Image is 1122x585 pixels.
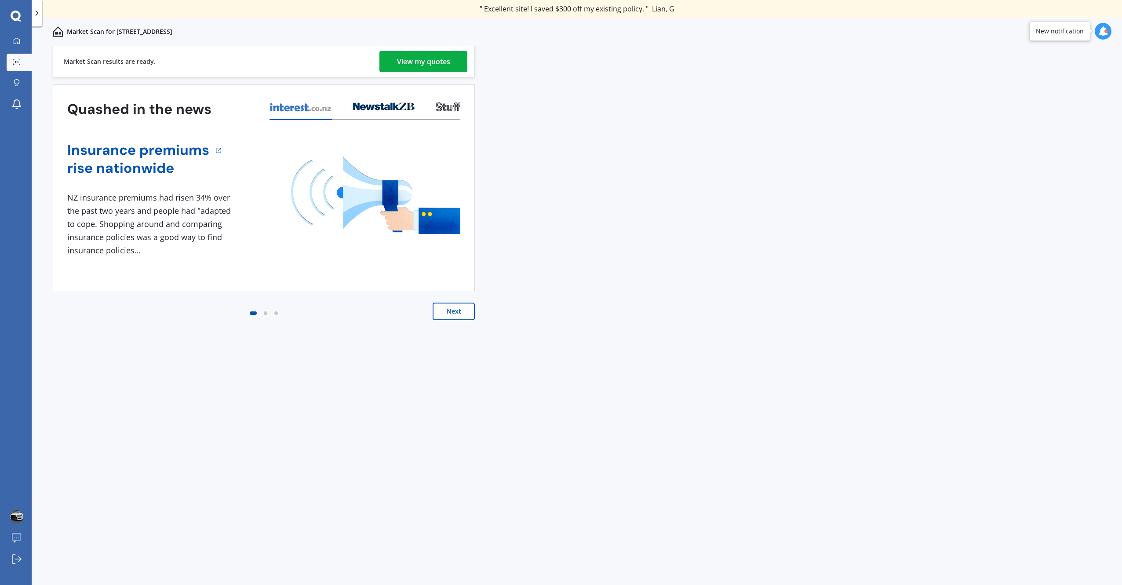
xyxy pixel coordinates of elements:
[1036,27,1084,36] div: New notification
[67,191,234,257] div: NZ insurance premiums had risen 34% over the past two years and people had "adapted to cope. Shop...
[397,51,450,72] div: View my quotes
[67,141,209,159] a: Insurance premiums
[379,51,467,72] a: View my quotes
[67,27,172,36] p: Market Scan for [STREET_ADDRESS]
[433,303,475,320] button: Next
[67,159,209,177] a: rise nationwide
[291,156,460,234] img: media image
[64,46,156,77] div: Market Scan results are ready.
[53,26,63,37] img: home-and-contents.b802091223b8502ef2dd.svg
[67,100,211,118] h3: Quashed in the news
[10,510,23,523] img: AAcHTteZ4bgf-liQsXUhXcdZdqkU3KavFF2lOKpQhoIiX7o8qq8=s96-c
